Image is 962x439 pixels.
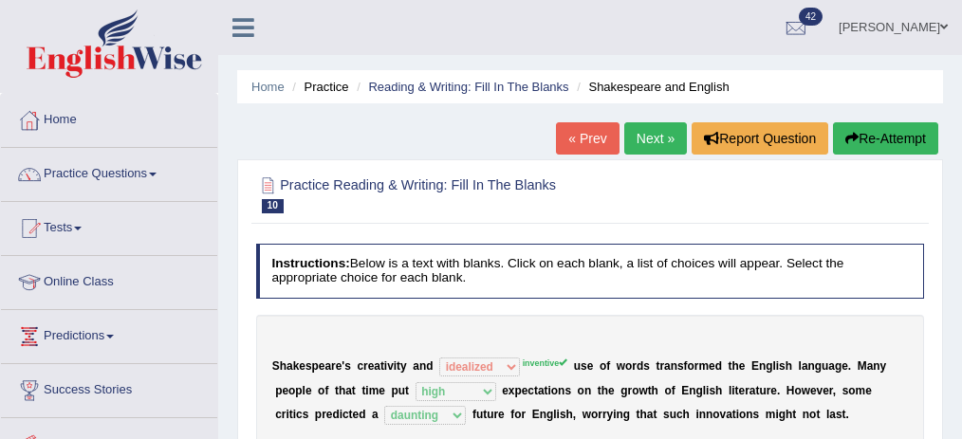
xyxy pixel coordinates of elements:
[663,408,670,421] b: s
[286,408,288,421] b: i
[775,408,778,421] b: i
[1,202,217,249] a: Tests
[845,408,848,421] b: .
[296,408,303,421] b: c
[709,359,715,373] b: e
[695,408,698,421] b: i
[400,359,407,373] b: y
[548,384,551,397] b: i
[581,359,587,373] b: s
[729,384,731,397] b: l
[746,408,752,421] b: n
[664,384,671,397] b: o
[557,408,560,421] b: i
[786,359,792,373] b: h
[587,359,594,373] b: e
[256,174,671,213] h2: Practice Reading & Writing: Fill In The Blanks
[368,359,375,373] b: e
[299,359,305,373] b: e
[602,408,607,421] b: r
[352,384,356,397] b: t
[532,408,540,421] b: E
[833,384,836,397] b: ,
[607,408,614,421] b: y
[692,122,828,155] button: Report Question
[799,8,823,26] span: 42
[703,384,706,397] b: l
[842,359,848,373] b: e
[1,364,217,412] a: Success Stories
[739,408,746,421] b: o
[637,408,640,421] b: t
[509,384,515,397] b: x
[829,408,836,421] b: a
[632,384,638,397] b: o
[698,359,709,373] b: m
[534,384,538,397] b: t
[676,408,683,421] b: c
[810,384,817,397] b: e
[344,359,351,373] b: s
[553,408,556,421] b: l
[339,384,345,397] b: h
[694,359,699,373] b: r
[305,359,312,373] b: s
[786,408,792,421] b: h
[287,78,348,96] li: Practice
[794,384,801,397] b: o
[732,359,739,373] b: h
[275,384,282,397] b: p
[426,359,433,373] b: d
[335,384,339,397] b: t
[342,408,349,421] b: c
[560,408,566,421] b: s
[613,408,616,421] b: i
[848,359,851,373] b: .
[729,359,732,373] b: t
[638,384,647,397] b: w
[659,359,664,373] b: r
[625,359,632,373] b: o
[331,359,336,373] b: r
[616,408,622,421] b: n
[546,408,553,421] b: g
[772,359,775,373] b: l
[696,384,703,397] b: g
[275,408,282,421] b: c
[726,408,732,421] b: a
[779,408,786,421] b: g
[739,359,746,373] b: e
[720,408,727,421] b: v
[315,408,322,421] b: p
[842,384,849,397] b: s
[823,384,829,397] b: e
[848,384,855,397] b: o
[770,384,777,397] b: e
[699,408,706,421] b: n
[591,408,598,421] b: o
[715,384,722,397] b: h
[736,408,739,421] b: i
[522,384,528,397] b: e
[1,148,217,195] a: Practice Questions
[836,408,842,421] b: s
[856,384,866,397] b: m
[419,359,426,373] b: n
[627,384,632,397] b: r
[600,359,606,373] b: o
[647,408,654,421] b: a
[282,384,288,397] b: e
[671,359,677,373] b: n
[583,408,591,421] b: w
[624,122,687,155] a: Next »
[369,384,379,397] b: m
[361,384,365,397] b: t
[745,384,749,397] b: r
[293,408,296,421] b: i
[670,408,676,421] b: u
[759,384,766,397] b: u
[394,359,397,373] b: i
[493,408,498,421] b: r
[766,408,776,421] b: m
[349,408,353,421] b: t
